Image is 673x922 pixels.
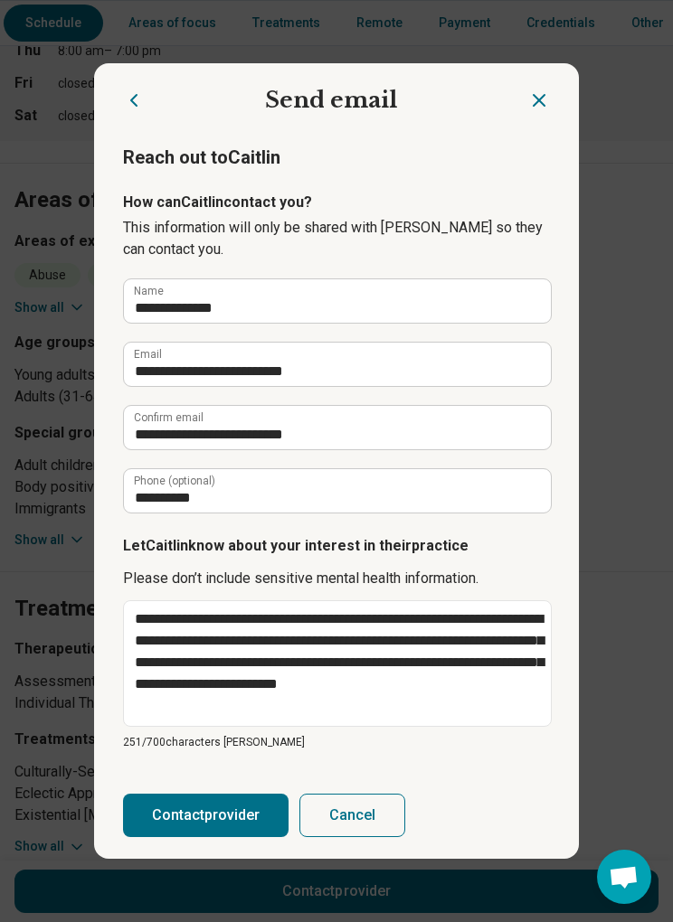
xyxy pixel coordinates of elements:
label: Email [134,349,162,360]
p: How can Caitlin contact you? [123,192,550,213]
span: Send email [163,85,499,116]
label: Phone (optional) [134,475,215,486]
button: Back [123,89,145,111]
p: Please don’t include sensitive mental health information. [123,568,550,589]
label: Confirm email [134,412,204,423]
p: Let Caitlin know about your interest in their practice [123,535,550,557]
p: 251/ 700 characters [PERSON_NAME] [123,734,550,750]
p: This information will only be shared with [PERSON_NAME] so they can contact you. [123,217,550,260]
label: Name [134,286,164,296]
p: Reach out to Caitlin [123,145,550,170]
button: Contactprovider [123,794,289,837]
button: Close dialog [528,89,550,111]
button: Cancel [299,794,405,837]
